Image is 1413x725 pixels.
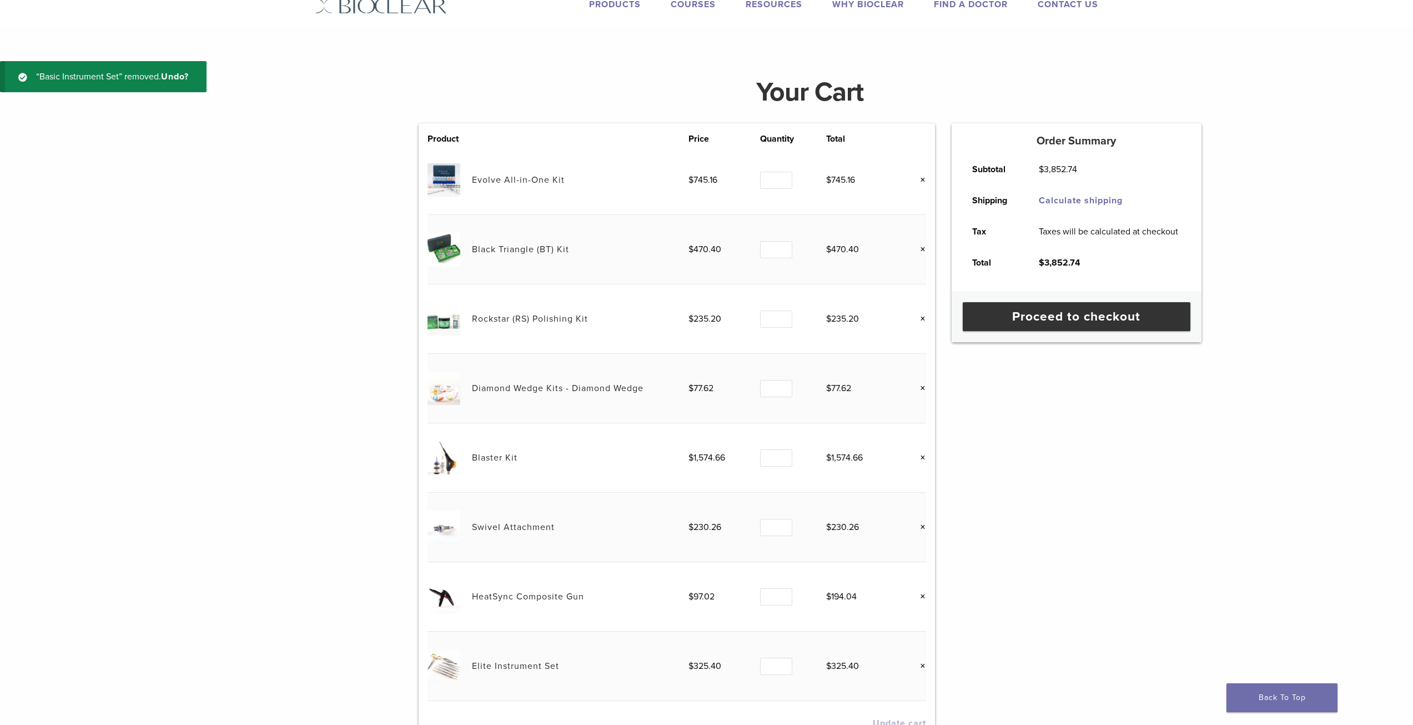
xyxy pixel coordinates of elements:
img: Blaster Kit [428,441,460,474]
a: Diamond Wedge Kits - Diamond Wedge [472,383,643,394]
th: Tax [960,216,1027,247]
span: $ [1039,164,1044,175]
span: $ [826,244,831,255]
span: $ [688,591,693,602]
bdi: 235.20 [688,313,721,324]
img: Swivel Attachment [428,511,460,543]
a: Elite Instrument Set [472,661,559,672]
span: $ [826,661,831,672]
bdi: 3,852.74 [1039,164,1077,175]
bdi: 3,852.74 [1039,257,1080,268]
span: $ [826,174,831,186]
bdi: 325.40 [688,661,721,672]
img: Elite Instrument Set [428,649,460,682]
bdi: 77.62 [826,383,851,394]
bdi: 97.02 [688,591,715,602]
a: Swivel Attachment [472,522,555,533]
bdi: 1,574.66 [826,452,863,463]
td: Taxes will be calculated at checkout [1027,216,1191,247]
bdi: 1,574.66 [688,452,725,463]
a: Remove this item [912,520,926,534]
a: Back To Top [1226,683,1337,712]
a: HeatSync Composite Gun [472,591,584,602]
a: Blaster Kit [472,452,517,463]
span: $ [688,244,693,255]
bdi: 745.16 [826,174,855,186]
span: $ [826,522,831,533]
img: Rockstar (RS) Polishing Kit [428,302,460,335]
span: $ [688,383,693,394]
span: $ [1039,257,1044,268]
a: Remove this item [912,659,926,673]
img: Evolve All-in-One Kit [428,163,460,196]
th: Quantity [760,132,826,146]
span: $ [826,591,831,602]
img: Diamond Wedge Kits - Diamond Wedge [428,372,460,404]
a: Remove this item [912,451,926,465]
a: Remove this item [912,312,926,326]
th: Price [688,132,760,146]
bdi: 470.40 [688,244,721,255]
a: Remove this item [912,242,926,257]
span: $ [688,522,693,533]
span: $ [688,661,693,672]
span: $ [826,313,831,324]
img: Black Triangle (BT) Kit [428,233,460,266]
bdi: 230.26 [688,522,721,533]
a: Proceed to checkout [963,302,1190,331]
a: Rockstar (RS) Polishing Kit [472,313,588,324]
bdi: 194.04 [826,591,857,602]
span: $ [688,313,693,324]
bdi: 230.26 [826,522,859,533]
span: $ [826,452,831,463]
a: Calculate shipping [1039,195,1123,206]
span: $ [688,174,693,186]
bdi: 77.62 [688,383,713,394]
a: Evolve All-in-One Kit [472,174,565,186]
a: Remove this item [912,173,926,187]
bdi: 470.40 [826,244,859,255]
bdi: 325.40 [826,661,859,672]
h5: Order Summary [952,134,1201,148]
a: Remove this item [912,589,926,604]
bdi: 235.20 [826,313,859,324]
a: Undo? [161,71,189,82]
a: Black Triangle (BT) Kit [472,244,569,255]
a: Remove this item [912,381,926,396]
th: Product [428,132,472,146]
bdi: 745.16 [688,174,717,186]
h1: Your Cart [410,79,1210,106]
th: Subtotal [960,154,1027,185]
th: Shipping [960,185,1027,216]
th: Total [960,247,1027,278]
img: HeatSync Composite Gun [428,580,460,613]
th: Total [826,132,898,146]
span: $ [826,383,831,394]
span: $ [688,452,693,463]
